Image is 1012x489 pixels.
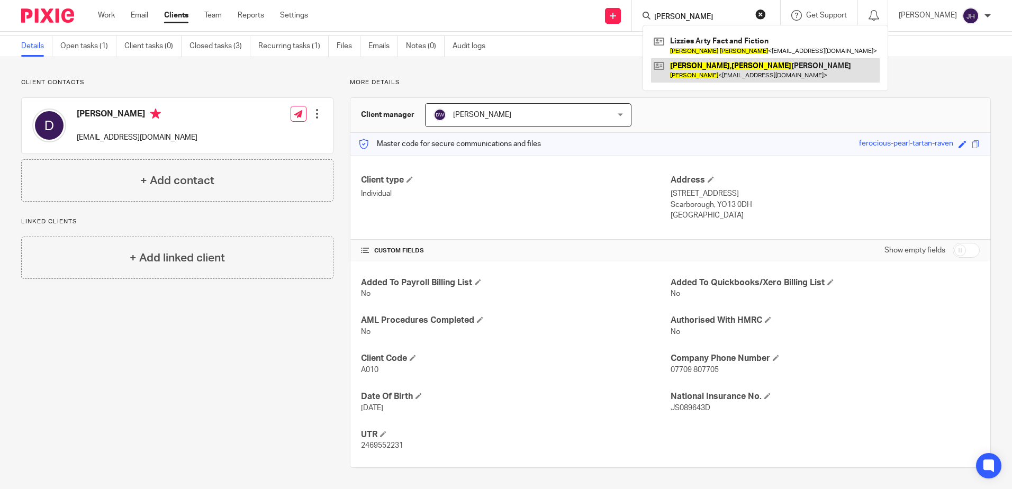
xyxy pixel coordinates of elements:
[755,9,766,20] button: Clear
[361,442,403,449] span: 2469552231
[671,210,980,221] p: [GEOGRAPHIC_DATA]
[32,108,66,142] img: svg%3E
[368,36,398,57] a: Emails
[361,429,670,440] h4: UTR
[21,36,52,57] a: Details
[361,366,378,374] span: A010
[21,78,333,87] p: Client contacts
[653,13,748,22] input: Search
[204,10,222,21] a: Team
[671,277,980,288] h4: Added To Quickbooks/Xero Billing List
[361,175,670,186] h4: Client type
[671,353,980,364] h4: Company Phone Number
[238,10,264,21] a: Reports
[671,188,980,199] p: [STREET_ADDRESS]
[361,277,670,288] h4: Added To Payroll Billing List
[258,36,329,57] a: Recurring tasks (1)
[350,78,991,87] p: More details
[453,36,493,57] a: Audit logs
[140,173,214,189] h4: + Add contact
[671,175,980,186] h4: Address
[361,353,670,364] h4: Client Code
[361,290,371,297] span: No
[124,36,182,57] a: Client tasks (0)
[406,36,445,57] a: Notes (0)
[361,328,371,336] span: No
[899,10,957,21] p: [PERSON_NAME]
[361,404,383,412] span: [DATE]
[21,8,74,23] img: Pixie
[130,250,225,266] h4: + Add linked client
[671,315,980,326] h4: Authorised With HMRC
[98,10,115,21] a: Work
[433,108,446,121] img: svg%3E
[671,366,719,374] span: 07709 807705
[671,328,680,336] span: No
[337,36,360,57] a: Files
[671,200,980,210] p: Scarborough, YO13 0DH
[77,132,197,143] p: [EMAIL_ADDRESS][DOMAIN_NAME]
[453,111,511,119] span: [PERSON_NAME]
[806,12,847,19] span: Get Support
[671,404,710,412] span: JS089643D
[962,7,979,24] img: svg%3E
[131,10,148,21] a: Email
[361,391,670,402] h4: Date Of Birth
[21,218,333,226] p: Linked clients
[884,245,945,256] label: Show empty fields
[164,10,188,21] a: Clients
[189,36,250,57] a: Closed tasks (3)
[361,247,670,255] h4: CUSTOM FIELDS
[77,108,197,122] h4: [PERSON_NAME]
[150,108,161,119] i: Primary
[361,315,670,326] h4: AML Procedures Completed
[358,139,541,149] p: Master code for secure communications and files
[671,290,680,297] span: No
[361,188,670,199] p: Individual
[361,110,414,120] h3: Client manager
[671,391,980,402] h4: National Insurance No.
[280,10,308,21] a: Settings
[859,138,953,150] div: ferocious-pearl-tartan-raven
[60,36,116,57] a: Open tasks (1)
